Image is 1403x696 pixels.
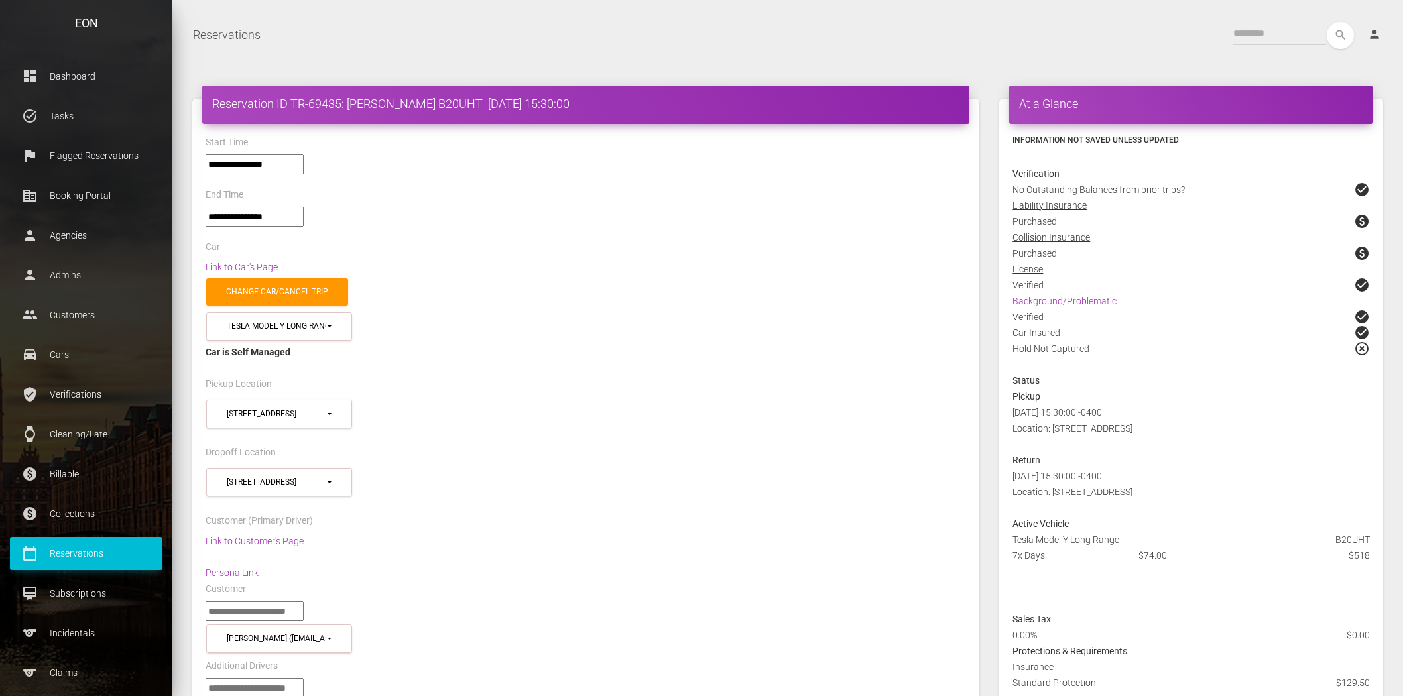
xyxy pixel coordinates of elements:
div: Purchased [1003,245,1380,261]
div: Verified [1003,277,1380,293]
a: Persona Link [206,567,259,578]
p: Flagged Reservations [20,146,152,166]
div: Tesla Model Y Long Range [1003,532,1380,548]
a: Change car/cancel trip [206,278,348,306]
p: Cleaning/Late [20,424,152,444]
div: Purchased [1003,213,1380,229]
label: Pickup Location [206,378,272,391]
p: Collections [20,504,152,524]
span: B20UHT [1335,532,1370,548]
strong: Status [1012,375,1040,386]
span: check_circle [1354,309,1370,325]
button: search [1327,22,1354,49]
p: Cars [20,345,152,365]
div: Tesla Model Y Long Range (B20UHT in 10451) [227,321,326,332]
h6: Information not saved unless updated [1012,134,1370,146]
a: person Admins [10,259,162,292]
a: dashboard Dashboard [10,60,162,93]
label: Customer [206,583,246,596]
strong: Protections & Requirements [1012,646,1127,656]
button: Anthonysia FairleyMack (naegalore23@gmail.com) [206,624,352,653]
a: Link to Customer's Page [206,536,304,546]
p: Subscriptions [20,583,152,603]
p: Tasks [20,106,152,126]
a: task_alt Tasks [10,99,162,133]
span: [DATE] 15:30:00 -0400 Location: [STREET_ADDRESS] [1012,471,1132,497]
span: check_circle [1354,277,1370,293]
span: paid [1354,245,1370,261]
p: Customers [20,305,152,325]
u: Liability Insurance [1012,200,1087,211]
span: $518 [1349,548,1370,563]
p: Agencies [20,225,152,245]
a: watch Cleaning/Late [10,418,162,451]
a: Link to Car's Page [206,262,278,272]
a: person [1358,22,1393,48]
label: End Time [206,188,243,202]
a: card_membership Subscriptions [10,577,162,610]
button: 610 Exterior Street, The Bronx (10451) [206,468,352,496]
h4: Reservation ID TR-69435: [PERSON_NAME] B20UHT [DATE] 15:30:00 [212,95,959,112]
a: person Agencies [10,219,162,252]
div: 7x Days: [1003,548,1128,563]
label: Car [206,241,220,254]
div: Car Insured [1003,325,1380,341]
span: $0.00 [1347,627,1370,643]
label: Dropoff Location [206,446,276,459]
div: Verified [1003,309,1380,325]
a: people Customers [10,298,162,331]
p: Booking Portal [20,186,152,205]
strong: Sales Tax [1012,614,1051,624]
h4: At a Glance [1019,95,1363,112]
a: Background/Problematic [1012,296,1117,306]
div: 0.00% [1003,627,1254,643]
p: Admins [20,265,152,285]
strong: Verification [1012,168,1060,179]
p: Incidentals [20,623,152,643]
span: [DATE] 15:30:00 -0400 Location: [STREET_ADDRESS] [1012,407,1132,434]
strong: Active Vehicle [1012,518,1069,529]
i: person [1368,28,1381,41]
u: No Outstanding Balances from prior trips? [1012,184,1185,195]
a: corporate_fare Booking Portal [10,179,162,212]
a: paid Billable [10,457,162,491]
a: verified_user Verifications [10,378,162,411]
label: Additional Drivers [206,660,278,673]
div: Car is Self Managed [206,344,966,360]
p: Billable [20,464,152,484]
strong: Return [1012,455,1040,465]
a: sports Claims [10,656,162,689]
p: Dashboard [20,66,152,86]
div: [STREET_ADDRESS] [227,408,326,420]
span: check_circle [1354,325,1370,341]
div: [PERSON_NAME] ([EMAIL_ADDRESS][DOMAIN_NAME]) [227,633,326,644]
a: drive_eta Cars [10,338,162,371]
span: paid [1354,213,1370,229]
span: $129.50 [1336,675,1370,691]
p: Claims [20,663,152,683]
a: calendar_today Reservations [10,537,162,570]
button: Tesla Model Y Long Range (B20UHT in 10451) [206,312,352,341]
label: Customer (Primary Driver) [206,514,313,528]
strong: Pickup [1012,391,1040,402]
a: paid Collections [10,497,162,530]
button: 610 Exterior Street, The Bronx (10451) [206,400,352,428]
div: $74.00 [1128,548,1254,563]
label: Start Time [206,136,248,149]
a: Reservations [193,19,261,52]
u: Collision Insurance [1012,232,1090,243]
u: License [1012,264,1043,274]
p: Reservations [20,544,152,563]
a: sports Incidentals [10,616,162,650]
a: flag Flagged Reservations [10,139,162,172]
span: check_circle [1354,182,1370,198]
div: Hold Not Captured [1003,341,1380,373]
u: Insurance [1012,662,1054,672]
p: Verifications [20,384,152,404]
span: highlight_off [1354,341,1370,357]
div: [STREET_ADDRESS] [227,477,326,488]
